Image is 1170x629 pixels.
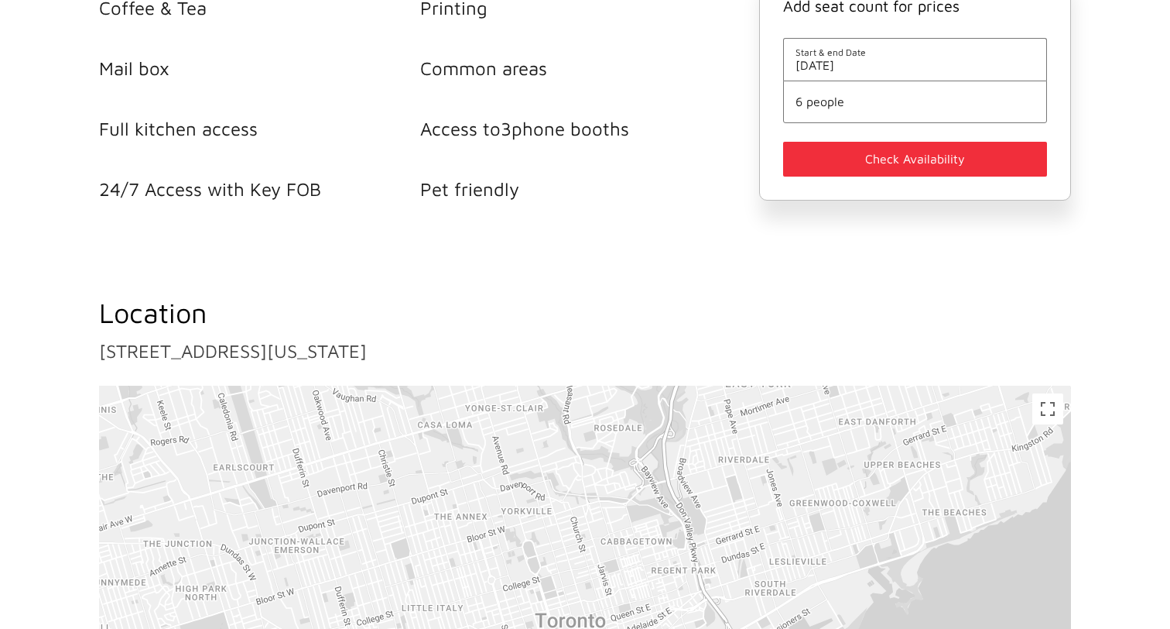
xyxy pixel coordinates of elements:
button: 6 people [795,95,1035,108]
h2: Location [99,294,1071,332]
li: Pet friendly [420,178,741,200]
button: Check Availability [783,142,1047,177]
li: 24/7 Access with Key FOB [99,178,420,200]
li: Full kitchen access [99,118,420,139]
li: Access to 3 phone booths [420,118,741,139]
span: Start & end Date [795,46,1035,58]
button: Toggle fullscreen view [1032,394,1063,424]
li: Mail box [99,57,420,79]
span: [DATE] [795,58,1035,72]
li: Common areas [420,57,741,79]
a: [STREET_ADDRESS][US_STATE] [99,340,367,362]
button: Start & end Date[DATE] [795,46,1035,72]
